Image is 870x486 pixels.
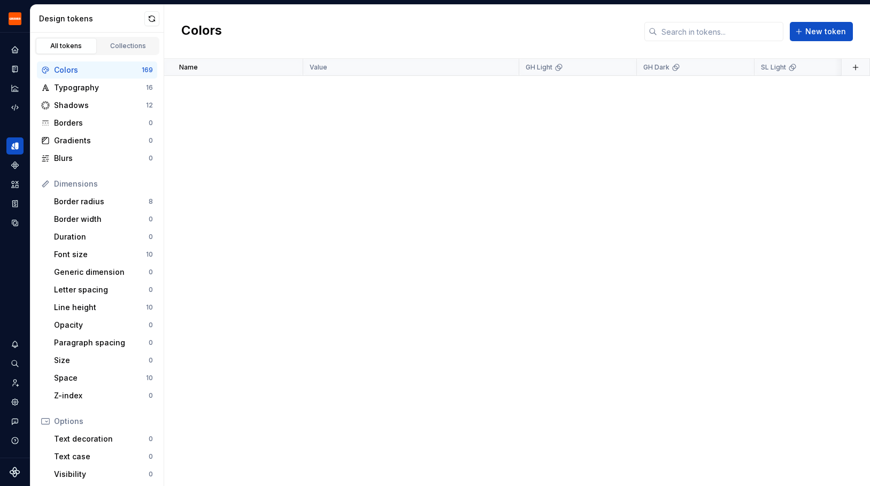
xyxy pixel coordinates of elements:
[54,65,142,75] div: Colors
[146,101,153,110] div: 12
[149,197,153,206] div: 8
[657,22,783,41] input: Search in tokens...
[149,470,153,479] div: 0
[6,413,24,430] button: Contact support
[39,13,144,24] div: Design tokens
[40,42,93,50] div: All tokens
[102,42,155,50] div: Collections
[179,63,198,72] p: Name
[37,79,157,96] a: Typography16
[6,137,24,155] a: Design tokens
[149,321,153,329] div: 0
[149,452,153,461] div: 0
[54,100,146,111] div: Shadows
[146,303,153,312] div: 10
[37,150,157,167] a: Blurs0
[37,61,157,79] a: Colors169
[54,214,149,225] div: Border width
[6,355,24,372] button: Search ⌘K
[149,215,153,223] div: 0
[6,394,24,411] a: Settings
[50,430,157,448] a: Text decoration0
[146,250,153,259] div: 10
[146,374,153,382] div: 10
[50,352,157,369] a: Size0
[6,157,24,174] a: Components
[37,114,157,132] a: Borders0
[50,246,157,263] a: Font size10
[142,66,153,74] div: 169
[643,63,669,72] p: GH Dark
[54,196,149,207] div: Border radius
[54,249,146,260] div: Font size
[50,299,157,316] a: Line height10
[790,22,853,41] button: New token
[6,80,24,97] a: Analytics
[149,391,153,400] div: 0
[149,435,153,443] div: 0
[54,320,149,330] div: Opacity
[149,268,153,276] div: 0
[181,22,222,41] h2: Colors
[54,355,149,366] div: Size
[146,83,153,92] div: 16
[54,451,149,462] div: Text case
[149,356,153,365] div: 0
[10,467,20,477] svg: Supernova Logo
[50,334,157,351] a: Paragraph spacing0
[6,374,24,391] a: Invite team
[6,99,24,116] a: Code automation
[50,264,157,281] a: Generic dimension0
[149,338,153,347] div: 0
[6,60,24,78] a: Documentation
[54,469,149,480] div: Visibility
[50,228,157,245] a: Duration0
[54,179,153,189] div: Dimensions
[54,284,149,295] div: Letter spacing
[37,132,157,149] a: Gradients0
[37,97,157,114] a: Shadows12
[50,466,157,483] a: Visibility0
[9,12,21,25] img: 4e8d6f31-f5cf-47b4-89aa-e4dec1dc0822.png
[6,176,24,193] a: Assets
[6,41,24,58] a: Home
[54,302,146,313] div: Line height
[54,434,149,444] div: Text decoration
[50,193,157,210] a: Border radius8
[310,63,327,72] p: Value
[805,26,846,37] span: New token
[50,211,157,228] a: Border width0
[54,82,146,93] div: Typography
[526,63,552,72] p: GH Light
[54,232,149,242] div: Duration
[54,373,146,383] div: Space
[50,448,157,465] a: Text case0
[6,336,24,353] button: Notifications
[54,267,149,277] div: Generic dimension
[54,390,149,401] div: Z-index
[50,281,157,298] a: Letter spacing0
[149,136,153,145] div: 0
[149,119,153,127] div: 0
[54,118,149,128] div: Borders
[54,135,149,146] div: Gradients
[6,214,24,232] a: Data sources
[761,63,786,72] p: SL Light
[6,195,24,212] a: Storybook stories
[149,233,153,241] div: 0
